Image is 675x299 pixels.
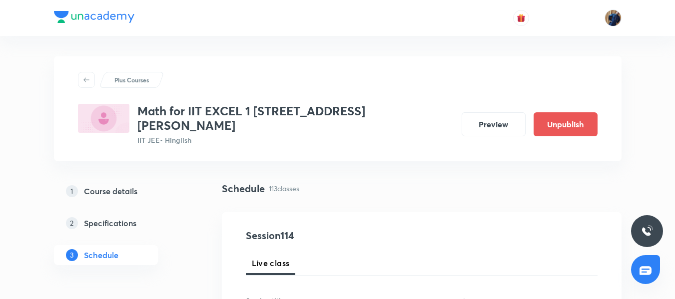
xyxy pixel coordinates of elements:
button: Unpublish [534,112,598,136]
a: 2Specifications [54,213,190,233]
button: Preview [462,112,526,136]
h5: Specifications [84,217,136,229]
img: Sudipto roy [605,9,622,26]
h4: Session 114 [246,228,428,243]
p: 113 classes [269,183,299,194]
img: ttu [641,225,653,237]
span: Live class [252,257,290,269]
p: IIT JEE • Hinglish [137,135,454,145]
img: Company Logo [54,11,134,23]
img: avatar [517,13,526,22]
h3: Math for IIT EXCEL 1 [STREET_ADDRESS][PERSON_NAME] [137,104,454,133]
button: avatar [513,10,529,26]
h4: Schedule [222,181,265,196]
img: 3AC5349F-4962-4093-B4A4-39F78E2F4F85_plus.png [78,104,129,133]
a: Company Logo [54,11,134,25]
p: 3 [66,249,78,261]
h5: Course details [84,185,137,197]
p: 1 [66,185,78,197]
h5: Schedule [84,249,118,261]
p: Plus Courses [114,75,149,84]
a: 1Course details [54,181,190,201]
p: 2 [66,217,78,229]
